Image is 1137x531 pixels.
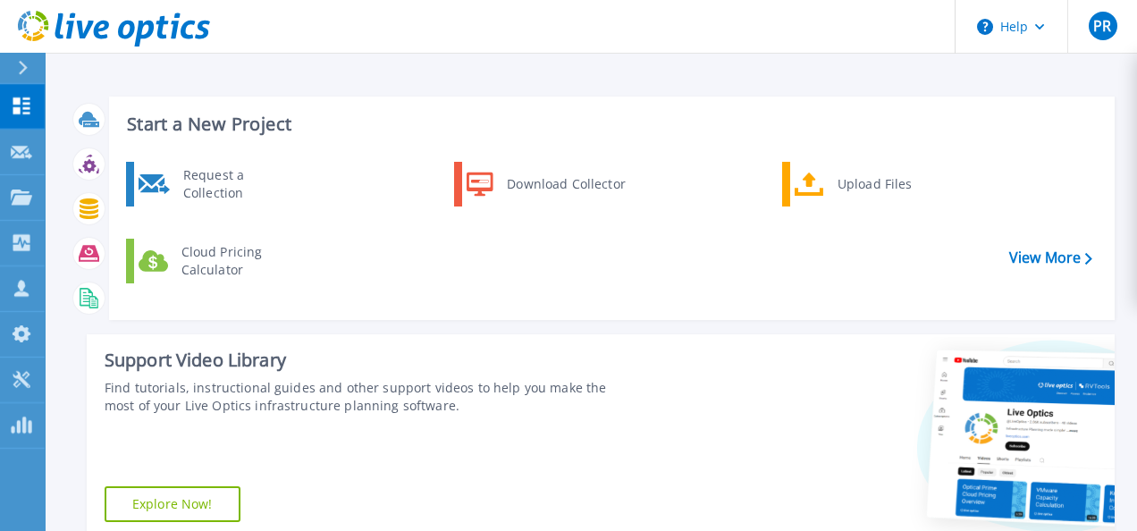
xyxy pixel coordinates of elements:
div: Request a Collection [174,166,305,202]
a: Upload Files [782,162,965,206]
a: Download Collector [454,162,637,206]
div: Download Collector [498,166,633,202]
div: Upload Files [829,166,961,202]
a: Request a Collection [126,162,309,206]
div: Find tutorials, instructional guides and other support videos to help you make the most of your L... [105,379,639,415]
a: Explore Now! [105,486,240,522]
h3: Start a New Project [127,114,1091,134]
span: PR [1093,19,1111,33]
a: View More [1009,249,1092,266]
div: Support Video Library [105,349,639,372]
div: Cloud Pricing Calculator [173,243,305,279]
a: Cloud Pricing Calculator [126,239,309,283]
